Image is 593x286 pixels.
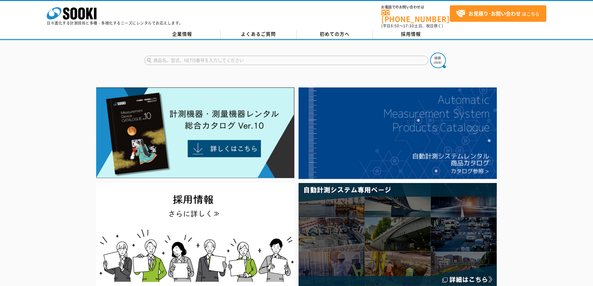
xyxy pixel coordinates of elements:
[299,183,497,286] img: 自動計測システム専用ページ
[373,30,449,39] a: 採用情報
[403,23,414,29] span: 17:30
[297,30,373,39] a: 初めての方へ
[96,87,294,178] img: Catalog Ver10
[468,10,521,17] strong: お見積り･お問い合わせ
[299,87,497,179] img: 自動計測システムカタログ
[381,23,443,29] span: (平日 ～ 土日、祝日除く)
[96,183,294,286] img: SOOKI recruit
[391,23,399,29] span: 8:50
[144,56,428,65] input: 商品名、型式、NETIS番号を入力してください
[381,10,450,22] a: [PHONE_NUMBER]
[456,9,539,18] span: はこちら
[320,30,350,37] span: 初めての方へ
[450,5,546,22] a: お見積り･お問い合わせはこちら
[430,53,446,68] img: btn_search.png
[144,30,220,39] a: 企業情報
[220,30,297,39] a: よくあるご質問
[381,5,450,9] span: お電話でのお問い合わせは
[47,21,183,25] p: 日々進化する計測技術と多種・多様化するニーズにレンタルでお応えします。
